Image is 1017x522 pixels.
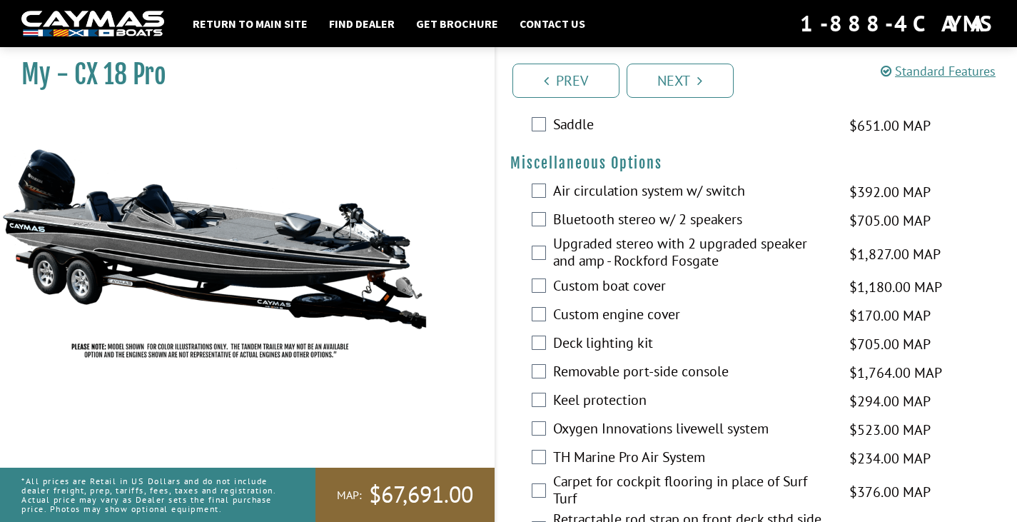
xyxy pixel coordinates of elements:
[21,59,459,91] h1: My - CX 18 Pro
[315,468,495,522] a: MAP:$67,691.00
[849,419,931,441] span: $523.00 MAP
[553,235,831,273] label: Upgraded stereo with 2 upgraded speaker and amp - Rockford Fosgate
[21,11,164,37] img: white-logo-c9c8dbefe5ff5ceceb0f0178aa75bf4bb51f6bca0971e226c86eb53dfe498488.png
[21,469,283,521] p: *All prices are Retail in US Dollars and do not include dealer freight, prep, tariffs, fees, taxe...
[800,8,996,39] div: 1-888-4CAYMAS
[409,14,505,33] a: Get Brochure
[553,391,831,412] label: Keel protection
[849,181,931,203] span: $392.00 MAP
[512,64,619,98] a: Prev
[849,333,931,355] span: $705.00 MAP
[553,473,831,511] label: Carpet for cockpit flooring in place of Surf Turf
[322,14,402,33] a: Find Dealer
[849,481,931,503] span: $376.00 MAP
[849,244,941,265] span: $1,827.00 MAP
[881,63,996,79] a: Standard Features
[849,362,942,383] span: $1,764.00 MAP
[849,448,931,469] span: $234.00 MAP
[553,334,831,355] label: Deck lighting kit
[553,363,831,383] label: Removable port-side console
[186,14,315,33] a: Return to main site
[553,277,831,298] label: Custom boat cover
[849,305,931,326] span: $170.00 MAP
[369,480,473,510] span: $67,691.00
[553,116,831,136] label: Saddle
[849,115,931,136] span: $651.00 MAP
[337,488,362,503] span: MAP:
[849,276,942,298] span: $1,180.00 MAP
[553,448,831,469] label: TH Marine Pro Air System
[849,391,931,412] span: $294.00 MAP
[553,420,831,441] label: Oxygen Innovations livewell system
[553,306,831,326] label: Custom engine cover
[553,182,831,203] label: Air circulation system w/ switch
[627,64,734,98] a: Next
[512,14,592,33] a: Contact Us
[553,211,831,231] label: Bluetooth stereo w/ 2 speakers
[849,210,931,231] span: $705.00 MAP
[510,154,1003,172] h4: Miscellaneous Options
